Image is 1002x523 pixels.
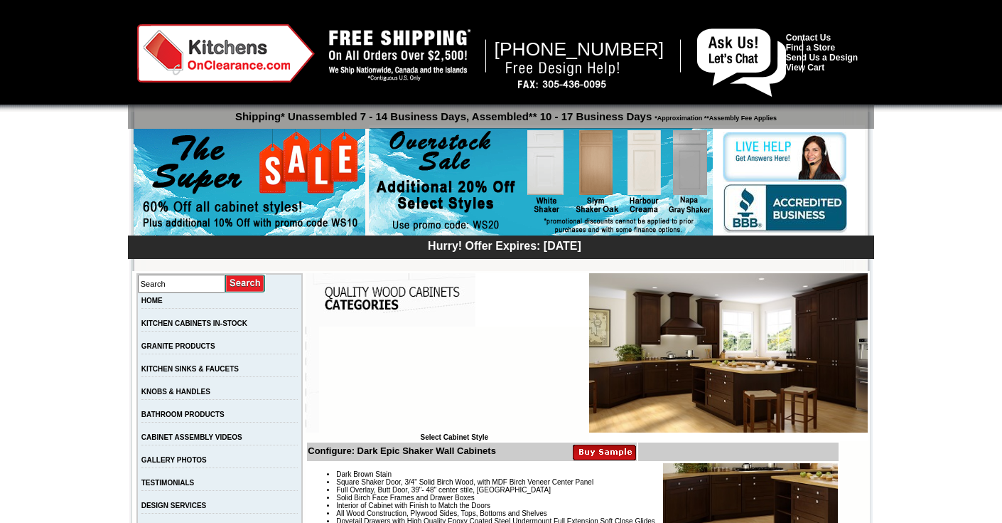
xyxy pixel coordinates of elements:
img: Dark Epic Shaker [589,273,868,433]
iframe: Browser incompatible [319,327,589,433]
span: [PHONE_NUMBER] [495,38,664,60]
a: KITCHEN CABINETS IN-STOCK [141,319,247,327]
a: KNOBS & HANDLES [141,388,210,396]
span: Solid Birch Face Frames and Drawer Boxes [336,494,475,502]
span: Dark Brown Stain [336,470,392,478]
a: BATHROOM PRODUCTS [141,411,225,418]
a: GALLERY PHOTOS [141,456,207,464]
span: All Wood Construction, Plywood Sides, Tops, Bottoms and Shelves [336,509,546,517]
a: TESTIMONIALS [141,479,194,487]
p: Shipping* Unassembled 7 - 14 Business Days, Assembled** 10 - 17 Business Days [135,104,874,122]
a: KITCHEN SINKS & FAUCETS [141,365,239,373]
a: HOME [141,297,163,305]
a: CABINET ASSEMBLY VIDEOS [141,433,242,441]
a: Contact Us [786,33,831,43]
span: Square Shaker Door, 3/4" Solid Birch Wood, with MDF Birch Veneer Center Panel [336,478,593,486]
a: DESIGN SERVICES [141,502,207,509]
a: View Cart [786,63,824,73]
span: Interior of Cabinet with Finish to Match the Doors [336,502,490,509]
b: Configure: Dark Epic Shaker Wall Cabinets [308,445,496,456]
div: Hurry! Offer Expires: [DATE] [135,238,874,253]
a: Find a Store [786,43,835,53]
a: GRANITE PRODUCTS [141,342,215,350]
span: Full Overlay, Butt Door, 39"- 48" center stile, [GEOGRAPHIC_DATA] [336,486,551,494]
input: Submit [225,274,266,293]
b: Select Cabinet Style [420,433,488,441]
span: *Approximation **Assembly Fee Applies [652,111,777,122]
img: Kitchens on Clearance Logo [137,24,315,83]
a: Send Us a Design [786,53,858,63]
